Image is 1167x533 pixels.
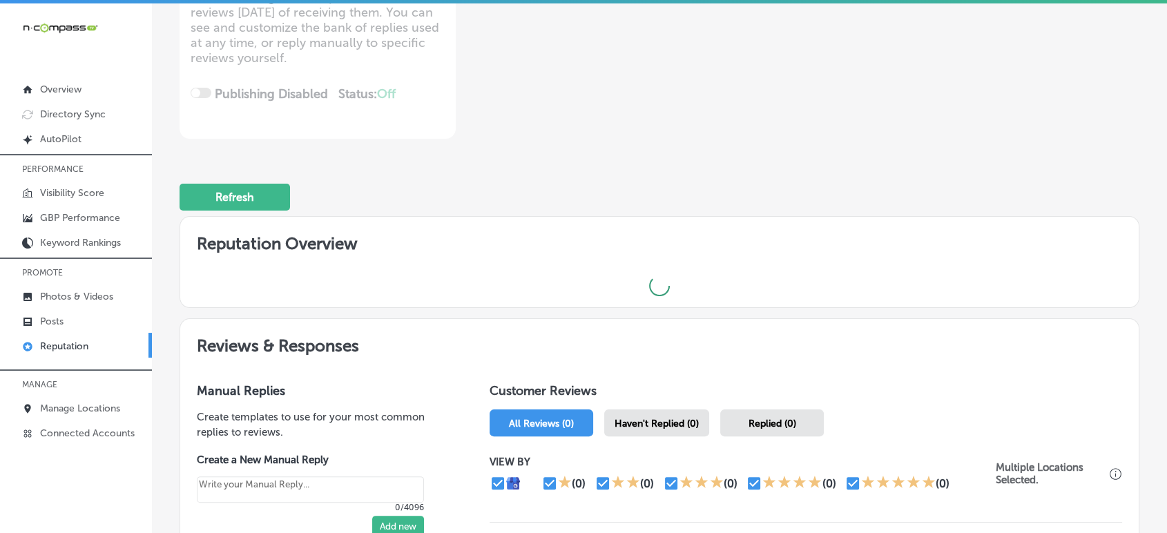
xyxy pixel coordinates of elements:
p: Connected Accounts [40,427,135,439]
div: (0) [572,477,586,490]
h2: Reputation Overview [180,217,1139,264]
h3: Manual Replies [197,383,445,398]
label: Create a New Manual Reply [197,454,424,466]
p: Manage Locations [40,403,120,414]
p: Reputation [40,340,88,352]
p: Directory Sync [40,108,106,120]
h2: Reviews & Responses [180,319,1139,367]
div: 4 Stars [762,475,822,492]
p: AutoPilot [40,133,81,145]
div: 2 Stars [611,475,640,492]
p: VIEW BY [490,456,996,468]
img: 660ab0bf-5cc7-4cb8-ba1c-48b5ae0f18e60NCTV_CLogo_TV_Black_-500x88.png [22,21,98,35]
div: (0) [640,477,654,490]
div: 5 Stars [861,475,936,492]
p: 0/4096 [197,503,424,512]
p: Photos & Videos [40,291,113,302]
div: (0) [822,477,836,490]
div: 3 Stars [679,475,724,492]
p: Create templates to use for your most common replies to reviews. [197,409,445,440]
p: Multiple Locations Selected. [996,461,1106,486]
span: Haven't Replied (0) [615,418,699,429]
p: Overview [40,84,81,95]
p: Visibility Score [40,187,104,199]
p: Keyword Rankings [40,237,121,249]
p: Posts [40,316,64,327]
span: All Reviews (0) [509,418,574,429]
div: 1 Star [558,475,572,492]
p: GBP Performance [40,212,120,224]
button: Refresh [180,184,290,211]
div: (0) [936,477,949,490]
textarea: Create your Quick Reply [197,476,424,503]
span: Replied (0) [748,418,795,429]
h1: Customer Reviews [490,383,1122,404]
div: (0) [724,477,737,490]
